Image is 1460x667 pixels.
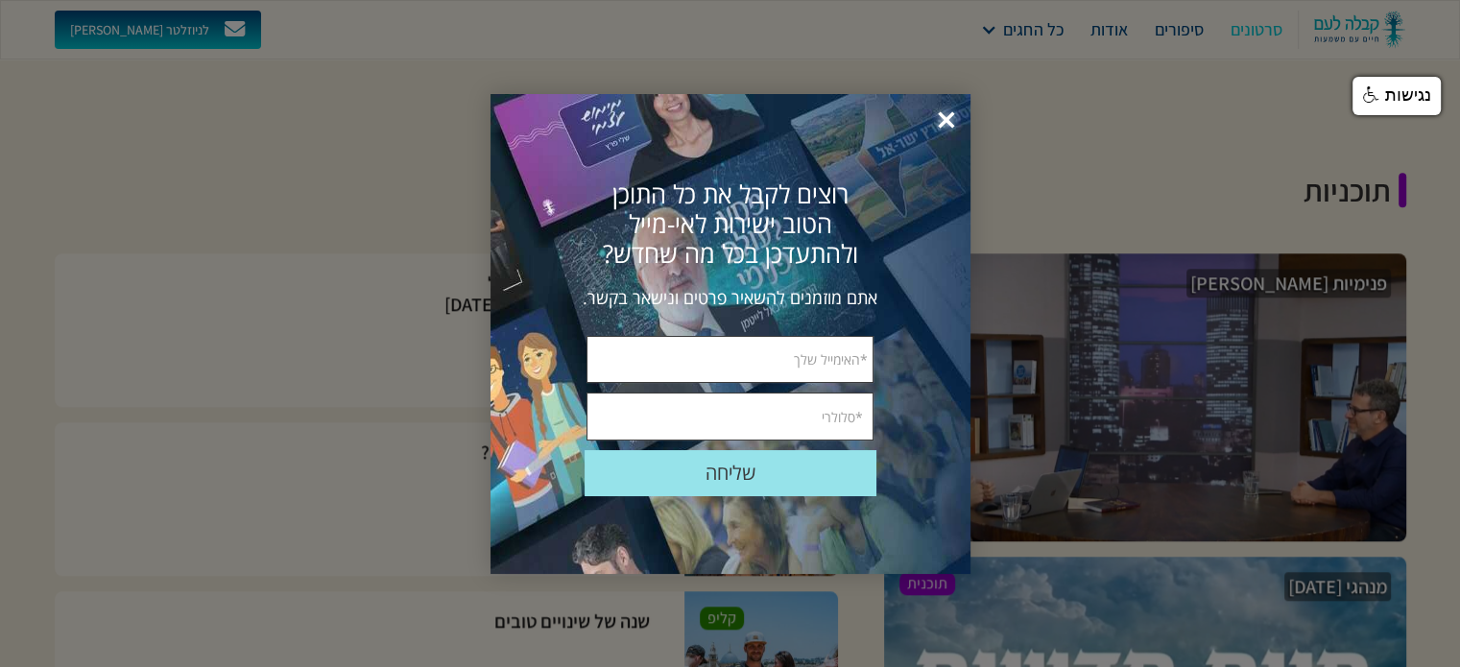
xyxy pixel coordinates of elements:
[1352,77,1441,115] a: נגישות
[586,336,874,384] input: *האימייל שלך
[577,286,884,309] div: אתם מוזמנים להשאיר פרטים ונישאר בקשר.
[586,393,874,441] input: *סלולרי
[603,177,858,271] span: רוצים לקבל את כל התוכן הטוב ישירות לאי-מייל ולהתעדכן בכל מה שחדש?
[925,100,968,142] span: ×
[905,100,968,122] div: סגור פופאפ
[1363,86,1380,104] img: נגישות
[585,179,876,269] div: רוצים לקבל את כל התוכן הטוב ישירות לאי-מייל ולהתעדכן בכל מה שחדש?
[1385,85,1431,105] span: נגישות
[585,450,875,495] div: שלח
[583,286,877,309] span: אתם מוזמנים להשאיר פרטים ונישאר בקשר.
